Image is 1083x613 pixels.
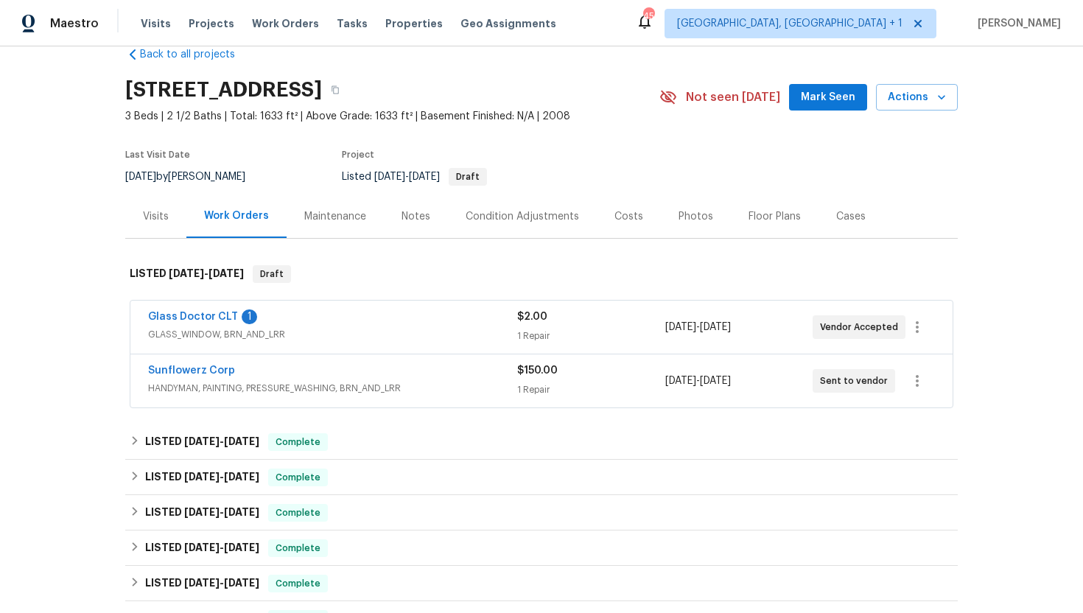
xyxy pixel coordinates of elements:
span: [DATE] [184,507,220,517]
h2: [STREET_ADDRESS] [125,83,322,97]
span: [DATE] [665,376,696,386]
span: [DATE] [224,507,259,517]
div: LISTED [DATE]-[DATE]Complete [125,566,958,601]
span: [DATE] [184,542,220,553]
span: Work Orders [252,16,319,31]
div: Maintenance [304,209,366,224]
span: Complete [270,435,326,449]
span: Mark Seen [801,88,855,107]
span: Complete [270,541,326,556]
span: Complete [270,576,326,591]
button: Copy Address [322,77,348,103]
span: - [374,172,440,182]
div: Work Orders [204,209,269,223]
h6: LISTED [145,504,259,522]
div: LISTED [DATE]-[DATE]Complete [125,530,958,566]
span: Draft [450,172,486,181]
span: [DATE] [224,542,259,553]
div: 1 Repair [517,382,665,397]
div: LISTED [DATE]-[DATE]Draft [125,251,958,298]
span: $150.00 [517,365,558,376]
button: Mark Seen [789,84,867,111]
span: [GEOGRAPHIC_DATA], [GEOGRAPHIC_DATA] + 1 [677,16,902,31]
div: Cases [836,209,866,224]
span: [DATE] [700,322,731,332]
span: Tasks [337,18,368,29]
span: - [184,436,259,446]
div: Visits [143,209,169,224]
span: - [184,507,259,517]
div: Condition Adjustments [466,209,579,224]
div: by [PERSON_NAME] [125,168,263,186]
span: Last Visit Date [125,150,190,159]
span: Draft [254,267,290,281]
span: $2.00 [517,312,547,322]
h6: LISTED [145,469,259,486]
span: Vendor Accepted [820,320,904,334]
span: Project [342,150,374,159]
span: Actions [888,88,946,107]
span: - [169,268,244,279]
span: - [665,320,731,334]
div: 1 Repair [517,329,665,343]
div: 45 [643,9,653,24]
span: - [665,374,731,388]
span: [DATE] [665,322,696,332]
h6: LISTED [145,539,259,557]
span: Complete [270,470,326,485]
span: - [184,542,259,553]
span: [DATE] [224,578,259,588]
span: [DATE] [184,472,220,482]
span: GLASS_WINDOW, BRN_AND_LRR [148,327,517,342]
span: [DATE] [409,172,440,182]
a: Sunflowerz Corp [148,365,235,376]
span: [DATE] [125,172,156,182]
a: Glass Doctor CLT [148,312,238,322]
div: LISTED [DATE]-[DATE]Complete [125,495,958,530]
span: Visits [141,16,171,31]
button: Actions [876,84,958,111]
span: Not seen [DATE] [686,90,780,105]
div: LISTED [DATE]-[DATE]Complete [125,424,958,460]
span: Sent to vendor [820,374,894,388]
span: HANDYMAN, PAINTING, PRESSURE_WASHING, BRN_AND_LRR [148,381,517,396]
h6: LISTED [130,265,244,283]
span: [DATE] [224,472,259,482]
span: Complete [270,505,326,520]
div: 1 [242,309,257,324]
span: - [184,472,259,482]
div: Notes [402,209,430,224]
span: [DATE] [374,172,405,182]
div: Photos [679,209,713,224]
h6: LISTED [145,575,259,592]
span: [DATE] [208,268,244,279]
span: Properties [385,16,443,31]
a: Back to all projects [125,47,267,62]
span: [DATE] [184,578,220,588]
span: [DATE] [224,436,259,446]
span: 3 Beds | 2 1/2 Baths | Total: 1633 ft² | Above Grade: 1633 ft² | Basement Finished: N/A | 2008 [125,109,659,124]
span: [PERSON_NAME] [972,16,1061,31]
span: [DATE] [169,268,204,279]
div: Floor Plans [749,209,801,224]
div: LISTED [DATE]-[DATE]Complete [125,460,958,495]
span: Listed [342,172,487,182]
span: [DATE] [700,376,731,386]
span: [DATE] [184,436,220,446]
span: Maestro [50,16,99,31]
div: Costs [614,209,643,224]
span: Projects [189,16,234,31]
span: - [184,578,259,588]
span: Geo Assignments [460,16,556,31]
h6: LISTED [145,433,259,451]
